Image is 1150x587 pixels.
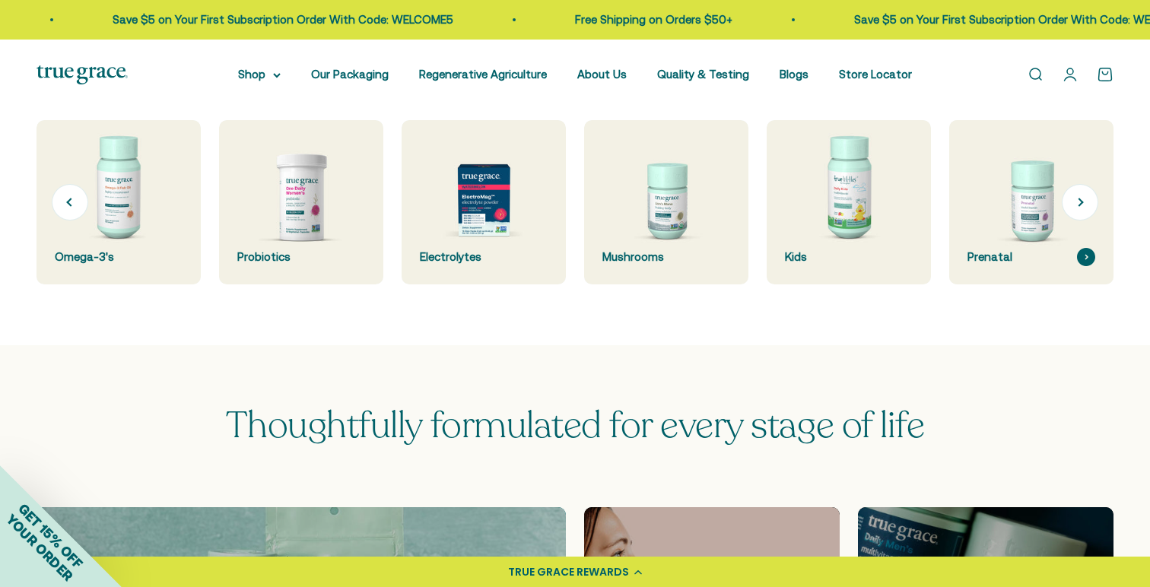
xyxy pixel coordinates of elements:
[219,120,383,284] a: Probiotics
[584,120,748,284] a: Mushrooms
[577,68,627,81] a: About Us
[112,11,453,29] p: Save $5 on Your First Subscription Order With Code: WELCOME5
[419,68,547,81] a: Regenerative Agriculture
[15,500,86,571] span: GET 15% OFF
[657,68,749,81] a: Quality & Testing
[785,248,913,266] div: Kids
[602,248,730,266] div: Mushrooms
[402,120,566,284] a: Electrolytes
[311,68,389,81] a: Our Packaging
[3,511,76,584] span: YOUR ORDER
[226,401,924,450] span: Thoughtfully formulated for every stage of life
[574,13,732,26] a: Free Shipping on Orders $50+
[508,564,629,580] div: TRUE GRACE REWARDS
[37,120,201,284] a: Omega-3's
[839,68,912,81] a: Store Locator
[949,120,1113,284] a: Prenatal
[238,65,281,84] summary: Shop
[237,248,365,266] div: Probiotics
[780,68,808,81] a: Blogs
[767,120,931,284] a: Kids
[967,248,1095,266] div: Prenatal
[420,248,548,266] div: Electrolytes
[55,248,183,266] div: Omega-3's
